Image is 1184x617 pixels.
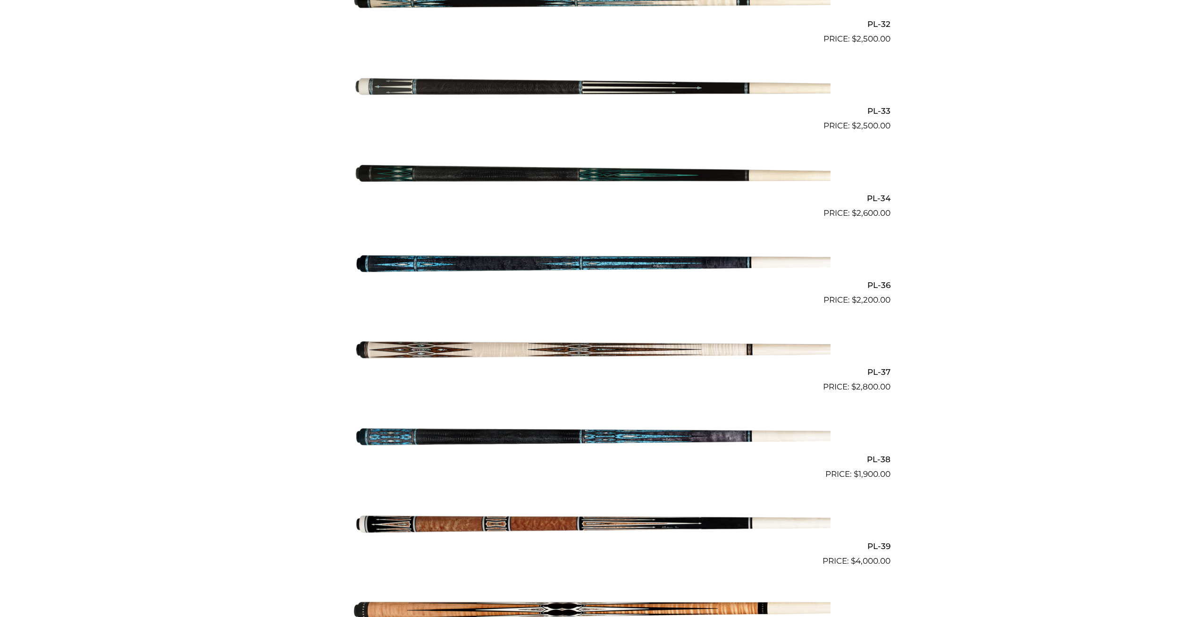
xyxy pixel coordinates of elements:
a: PL-37 $2,800.00 [294,310,890,393]
h2: PL-34 [294,189,890,207]
img: PL-37 [354,310,831,389]
a: PL-33 $2,500.00 [294,49,890,132]
span: $ [851,556,856,566]
h2: PL-38 [294,450,890,468]
span: $ [852,295,857,304]
bdi: 2,500.00 [852,34,890,43]
bdi: 2,200.00 [852,295,890,304]
img: PL-34 [354,136,831,215]
h2: PL-37 [294,363,890,381]
span: $ [854,469,858,479]
span: $ [851,382,856,391]
bdi: 2,500.00 [852,121,890,130]
img: PL-39 [354,484,831,564]
a: PL-39 $4,000.00 [294,484,890,567]
h2: PL-39 [294,538,890,555]
a: PL-36 $2,200.00 [294,223,890,306]
img: PL-36 [354,223,831,303]
bdi: 2,600.00 [852,208,890,218]
span: $ [852,34,857,43]
img: PL-38 [354,397,831,476]
h2: PL-36 [294,277,890,294]
span: $ [852,208,857,218]
a: PL-38 $1,900.00 [294,397,890,480]
bdi: 2,800.00 [851,382,890,391]
h2: PL-32 [294,15,890,33]
img: PL-33 [354,49,831,128]
bdi: 1,900.00 [854,469,890,479]
a: PL-34 $2,600.00 [294,136,890,219]
bdi: 4,000.00 [851,556,890,566]
span: $ [852,121,857,130]
h2: PL-33 [294,102,890,120]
